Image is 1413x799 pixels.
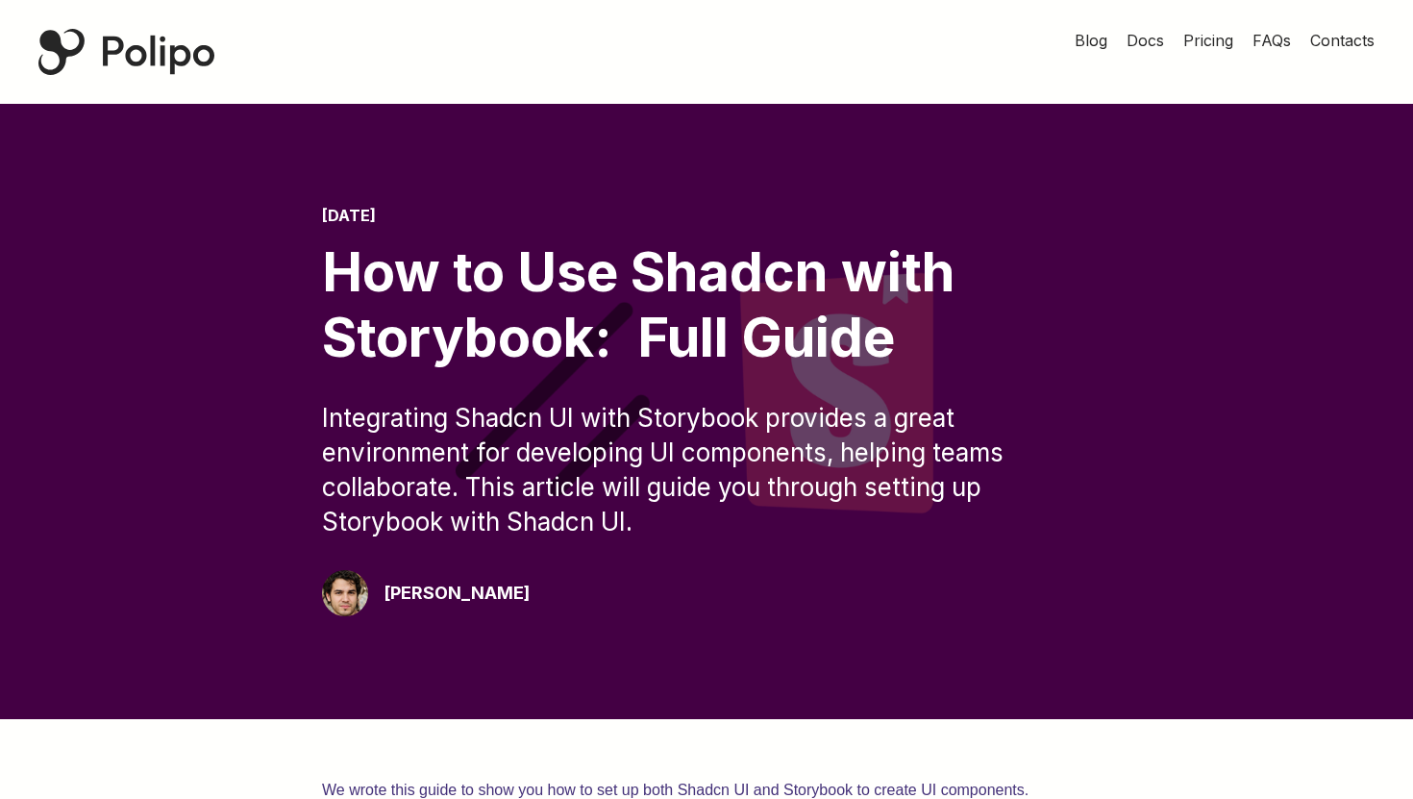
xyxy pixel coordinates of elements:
[1183,29,1233,52] a: Pricing
[1075,31,1107,50] span: Blog
[1075,29,1107,52] a: Blog
[1252,31,1291,50] span: FAQs
[1127,31,1164,50] span: Docs
[1183,31,1233,50] span: Pricing
[1252,29,1291,52] a: FAQs
[1310,31,1375,50] span: Contacts
[1127,29,1164,52] a: Docs
[384,580,530,607] div: [PERSON_NAME]
[322,206,376,225] time: [DATE]
[322,401,1091,539] div: Integrating Shadcn UI with Storybook provides a great environment for developing UI components, h...
[322,570,368,616] img: Giorgio Pari Polipo
[322,240,1091,369] div: How to Use Shadcn with Storybook: Full Guide
[1310,29,1375,52] a: Contacts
